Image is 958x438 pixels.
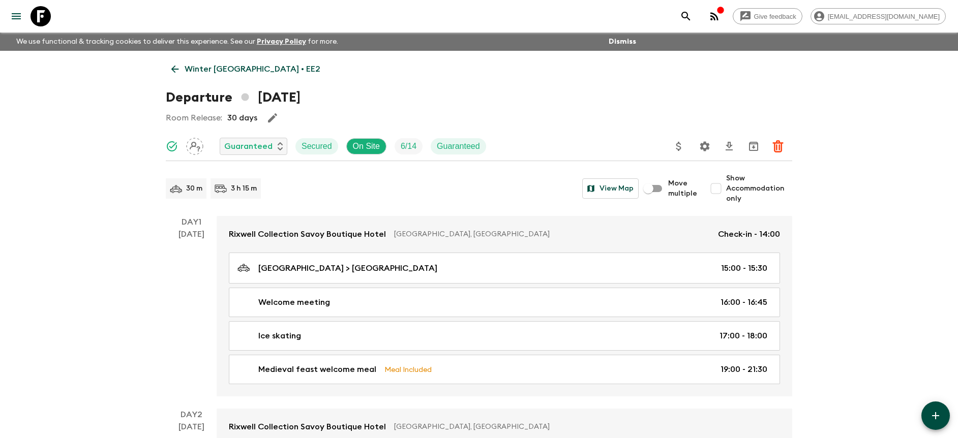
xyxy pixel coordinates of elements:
[822,13,945,20] span: [EMAIL_ADDRESS][DOMAIN_NAME]
[166,140,178,152] svg: Synced Successfully
[669,136,689,157] button: Update Price, Early Bird Discount and Costs
[12,33,342,51] p: We use functional & tracking cookies to deliver this experience. See our for more.
[186,141,203,149] span: Assign pack leader
[437,140,480,152] p: Guaranteed
[606,35,639,49] button: Dismiss
[257,38,306,45] a: Privacy Policy
[726,173,792,204] span: Show Accommodation only
[720,330,767,342] p: 17:00 - 18:00
[295,138,338,154] div: Secured
[384,364,432,375] p: Meal Included
[185,63,320,75] p: Winter [GEOGRAPHIC_DATA] • EE2
[346,138,386,154] div: On Site
[394,229,710,239] p: [GEOGRAPHIC_DATA], [GEOGRAPHIC_DATA]
[302,140,332,152] p: Secured
[229,355,780,384] a: Medieval feast welcome mealMeal Included19:00 - 21:30
[258,296,330,308] p: Welcome meeting
[353,140,380,152] p: On Site
[178,228,204,396] div: [DATE]
[768,136,788,157] button: Delete
[258,262,437,274] p: [GEOGRAPHIC_DATA] > [GEOGRAPHIC_DATA]
[229,421,386,433] p: Rixwell Collection Savoy Boutique Hotel
[166,87,301,108] h1: Departure [DATE]
[217,216,792,253] a: Rixwell Collection Savoy Boutique Hotel[GEOGRAPHIC_DATA], [GEOGRAPHIC_DATA]Check-in - 14:00
[394,422,772,432] p: [GEOGRAPHIC_DATA], [GEOGRAPHIC_DATA]
[186,183,202,194] p: 30 m
[224,140,273,152] p: Guaranteed
[166,59,326,79] a: Winter [GEOGRAPHIC_DATA] • EE2
[721,363,767,376] p: 19:00 - 21:30
[229,288,780,317] a: Welcome meeting16:00 - 16:45
[395,138,423,154] div: Trip Fill
[749,13,802,20] span: Give feedback
[166,409,217,421] p: Day 2
[231,183,257,194] p: 3 h 15 m
[668,178,698,199] span: Move multiple
[229,321,780,351] a: Ice skating17:00 - 18:00
[229,253,780,284] a: [GEOGRAPHIC_DATA] > [GEOGRAPHIC_DATA]15:00 - 15:30
[733,8,802,24] a: Give feedback
[721,262,767,274] p: 15:00 - 15:30
[166,216,217,228] p: Day 1
[743,136,764,157] button: Archive (Completed, Cancelled or Unsynced Departures only)
[166,112,222,124] p: Room Release:
[721,296,767,308] p: 16:00 - 16:45
[718,228,780,240] p: Check-in - 14:00
[6,6,26,26] button: menu
[695,136,715,157] button: Settings
[258,363,376,376] p: Medieval feast welcome meal
[719,136,739,157] button: Download CSV
[227,112,257,124] p: 30 days
[676,6,696,26] button: search adventures
[258,330,301,342] p: Ice skating
[582,178,639,199] button: View Map
[811,8,946,24] div: [EMAIL_ADDRESS][DOMAIN_NAME]
[229,228,386,240] p: Rixwell Collection Savoy Boutique Hotel
[401,140,416,152] p: 6 / 14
